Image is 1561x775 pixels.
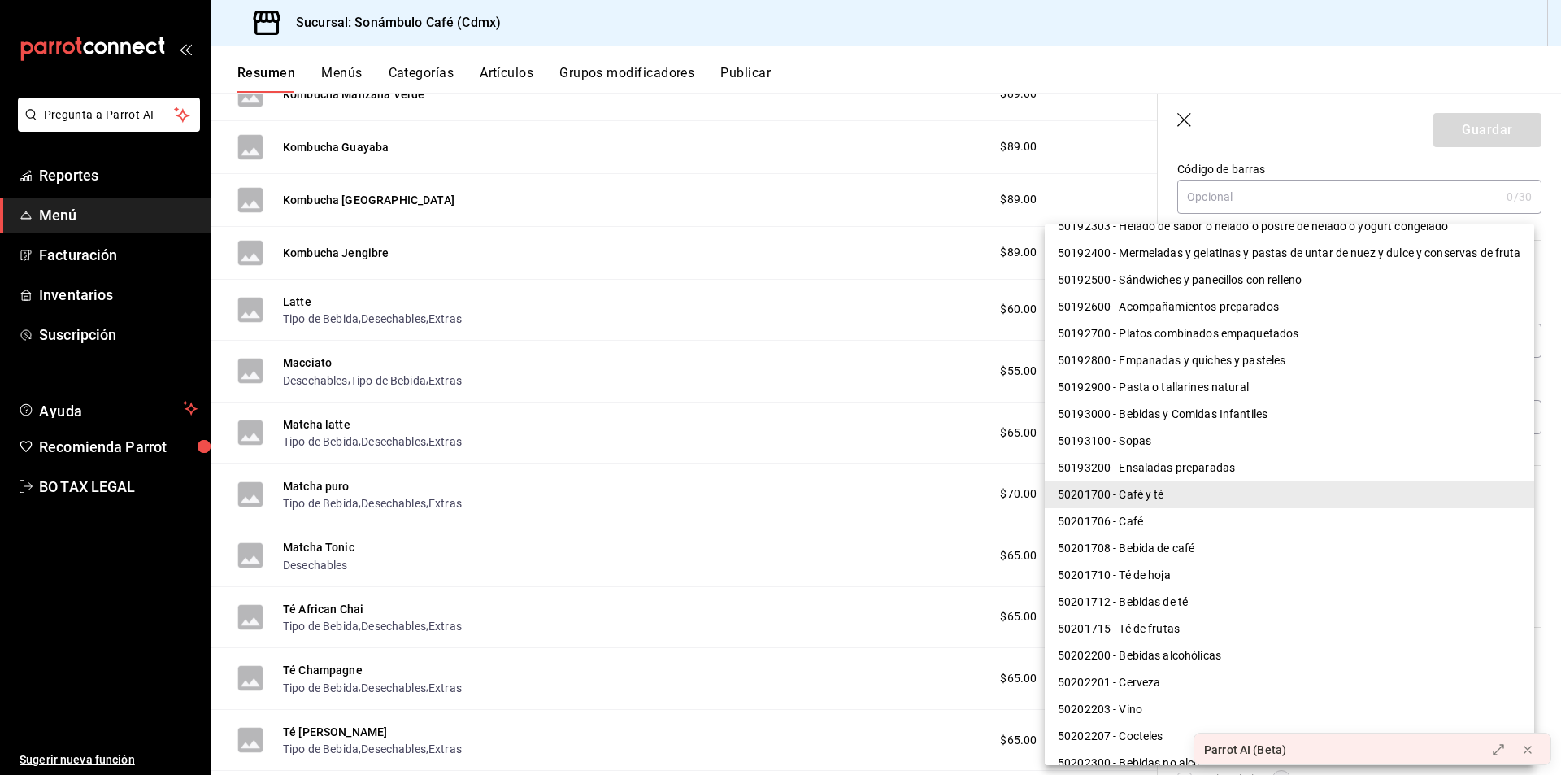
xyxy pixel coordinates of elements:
[1045,374,1534,401] li: 50192900 - Pasta o tallarines natural
[1045,669,1534,696] li: 50202201 - Cerveza
[1045,535,1534,562] li: 50201708 - Bebida de café
[1045,562,1534,589] li: 50201710 - Té de hoja
[1045,616,1534,642] li: 50201715 - Té de frutas
[1045,481,1534,508] li: 50201700 - Café y té
[1045,723,1534,750] li: 50202207 - Cocteles
[1045,642,1534,669] li: 50202200 - Bebidas alcohólicas
[1045,294,1534,320] li: 50192600 - Acompañamientos preparados
[1045,428,1534,455] li: 50193100 - Sopas
[1045,347,1534,374] li: 50192800 - Empanadas y quiches y pasteles
[1204,742,1286,759] div: Parrot AI (Beta)
[1045,696,1534,723] li: 50202203 - Vino
[1045,508,1534,535] li: 50201706 - Café
[1045,213,1534,240] li: 50192303 - Helado de sabor o helado o postre de helado o yogurt congelado
[1045,589,1534,616] li: 50201712 - Bebidas de té
[1045,240,1534,267] li: 50192400 - Mermeladas y gelatinas y pastas de untar de nuez y dulce y conservas de fruta
[1045,267,1534,294] li: 50192500 - Sándwiches y panecillos con relleno
[1045,401,1534,428] li: 50193000 - Bebidas y Comidas Infantiles
[1045,455,1534,481] li: 50193200 - Ensaladas preparadas
[1045,320,1534,347] li: 50192700 - Platos combinados empaquetados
